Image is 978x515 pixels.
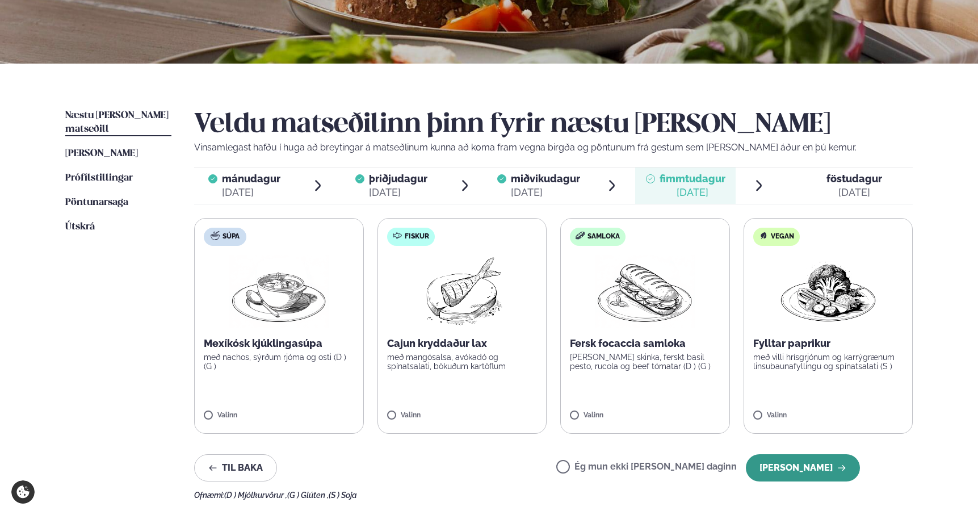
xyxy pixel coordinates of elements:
img: Vegan.svg [759,231,768,240]
img: soup.svg [211,231,220,240]
a: Prófílstillingar [65,171,133,185]
button: [PERSON_NAME] [746,454,860,481]
div: [DATE] [511,186,580,199]
span: (S ) Soja [329,491,357,500]
a: Útskrá [65,220,95,234]
img: Fish.png [412,255,512,328]
div: [DATE] [660,186,725,199]
p: Cajun kryddaður lax [387,337,538,350]
h2: Veldu matseðilinn þinn fyrir næstu [PERSON_NAME] [194,109,913,141]
img: Vegan.png [778,255,878,328]
span: Næstu [PERSON_NAME] matseðill [65,111,169,134]
a: Pöntunarsaga [65,196,128,210]
a: [PERSON_NAME] [65,147,138,161]
p: með mangósalsa, avókadó og spínatsalati, bökuðum kartöflum [387,353,538,371]
p: [PERSON_NAME] skinka, ferskt basil pesto, rucola og beef tómatar (D ) (G ) [570,353,720,371]
span: Vegan [771,232,794,241]
div: [DATE] [826,186,882,199]
p: Mexíkósk kjúklingasúpa [204,337,354,350]
p: með villi hrísgrjónum og karrýgrænum linsubaunafyllingu og spínatsalati (S ) [753,353,904,371]
span: [PERSON_NAME] [65,149,138,158]
span: þriðjudagur [369,173,427,185]
span: miðvikudagur [511,173,580,185]
span: Fiskur [405,232,429,241]
p: með nachos, sýrðum rjóma og osti (D ) (G ) [204,353,354,371]
img: Panini.png [595,255,695,328]
div: [DATE] [222,186,280,199]
p: Fylltar paprikur [753,337,904,350]
span: Pöntunarsaga [65,198,128,207]
a: Cookie settings [11,480,35,504]
span: (D ) Mjólkurvörur , [224,491,287,500]
span: Útskrá [65,222,95,232]
span: Súpa [223,232,240,241]
a: Næstu [PERSON_NAME] matseðill [65,109,171,136]
p: Fersk focaccia samloka [570,337,720,350]
div: Ofnæmi: [194,491,913,500]
img: fish.svg [393,231,402,240]
p: Vinsamlegast hafðu í huga að breytingar á matseðlinum kunna að koma fram vegna birgða og pöntunum... [194,141,913,154]
span: Samloka [587,232,620,241]
span: (G ) Glúten , [287,491,329,500]
button: Til baka [194,454,277,481]
div: [DATE] [369,186,427,199]
img: Soup.png [229,255,329,328]
img: sandwich-new-16px.svg [576,232,585,240]
span: föstudagur [826,173,882,185]
span: fimmtudagur [660,173,725,185]
span: Prófílstillingar [65,173,133,183]
span: mánudagur [222,173,280,185]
